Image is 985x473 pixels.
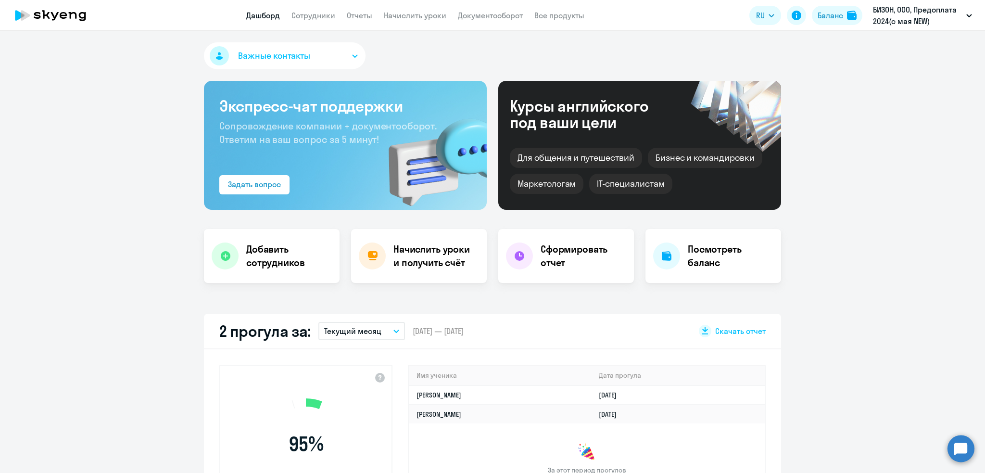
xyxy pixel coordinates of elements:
[347,11,372,20] a: Отчеты
[409,366,591,385] th: Имя ученика
[868,4,977,27] button: БИЗОН, ООО, Предоплата 2024(с мая NEW)
[219,175,290,194] button: Задать вопрос
[393,243,477,269] h4: Начислить уроки и получить счёт
[417,391,461,399] a: [PERSON_NAME]
[847,11,857,20] img: balance
[756,10,765,21] span: RU
[204,42,366,69] button: Важные контакты
[219,120,437,145] span: Сопровождение компании + документооборот. Ответим на ваш вопрос за 5 минут!
[458,11,523,20] a: Документооборот
[251,433,361,456] span: 95 %
[541,243,626,269] h4: Сформировать отчет
[648,148,762,168] div: Бизнес и командировки
[510,148,642,168] div: Для общения и путешествий
[324,325,381,337] p: Текущий месяц
[749,6,781,25] button: RU
[577,443,596,462] img: congrats
[599,410,624,419] a: [DATE]
[384,11,446,20] a: Начислить уроки
[375,102,487,210] img: bg-img
[291,11,335,20] a: Сотрудники
[413,326,464,336] span: [DATE] — [DATE]
[873,4,962,27] p: БИЗОН, ООО, Предоплата 2024(с мая NEW)
[318,322,405,340] button: Текущий месяц
[534,11,584,20] a: Все продукты
[510,98,674,130] div: Курсы английского под ваши цели
[228,179,281,190] div: Задать вопрос
[818,10,843,21] div: Баланс
[417,410,461,419] a: [PERSON_NAME]
[599,391,624,399] a: [DATE]
[715,326,766,336] span: Скачать отчет
[238,50,310,62] span: Важные контакты
[510,174,583,194] div: Маркетологам
[688,243,773,269] h4: Посмотреть баланс
[246,243,332,269] h4: Добавить сотрудников
[246,11,280,20] a: Дашборд
[591,366,765,385] th: Дата прогула
[812,6,862,25] button: Балансbalance
[589,174,672,194] div: IT-специалистам
[219,321,311,341] h2: 2 прогула за:
[219,96,471,115] h3: Экспресс-чат поддержки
